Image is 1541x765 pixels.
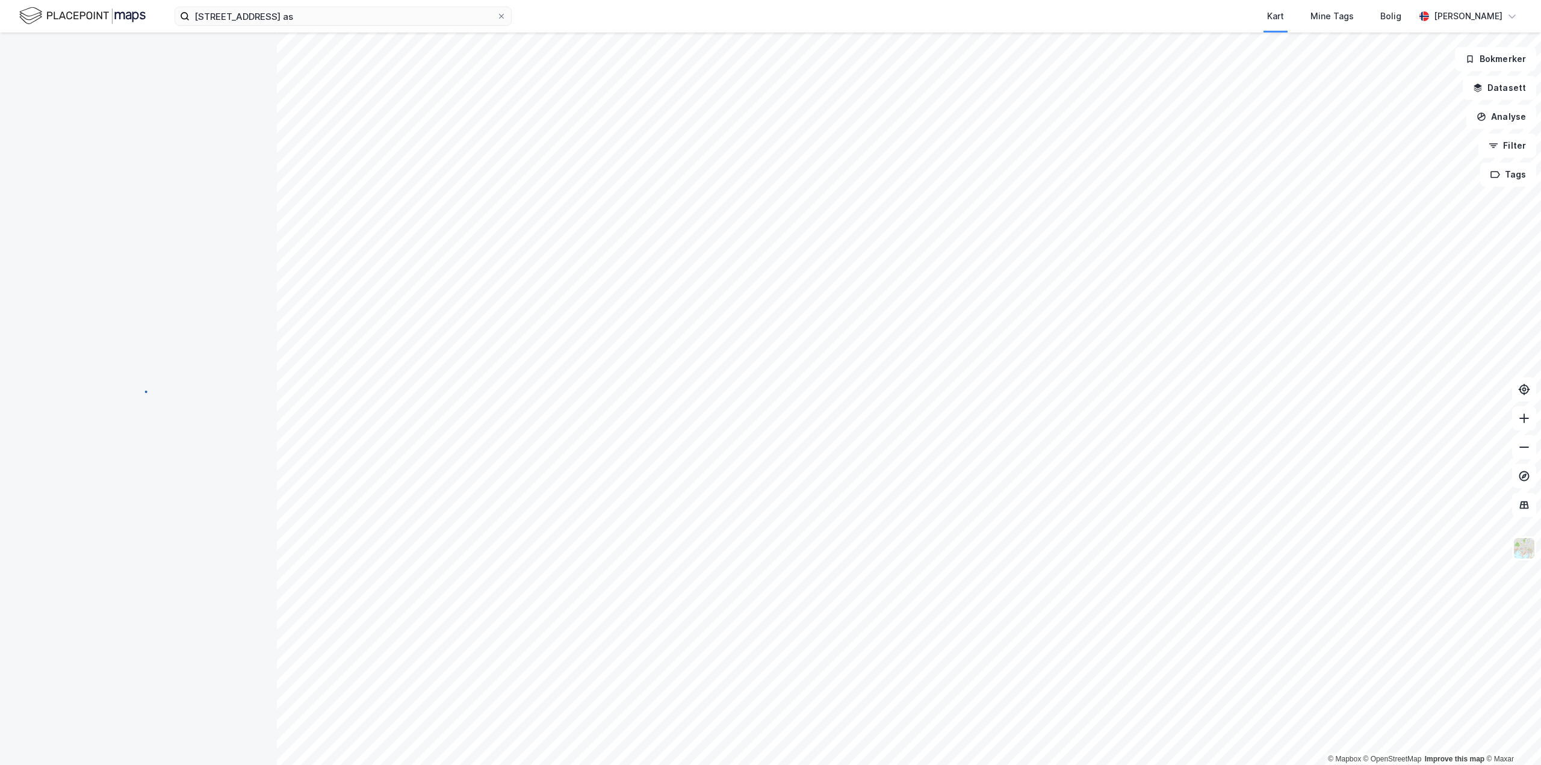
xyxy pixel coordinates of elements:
div: Kontrollprogram for chat [1481,707,1541,765]
img: logo.f888ab2527a4732fd821a326f86c7f29.svg [19,5,146,26]
a: Improve this map [1425,755,1484,763]
button: Bokmerker [1455,47,1536,71]
div: Kart [1267,9,1284,23]
a: OpenStreetMap [1363,755,1422,763]
div: Mine Tags [1310,9,1354,23]
button: Analyse [1466,105,1536,129]
img: spinner.a6d8c91a73a9ac5275cf975e30b51cfb.svg [129,382,148,401]
input: Søk på adresse, matrikkel, gårdeiere, leietakere eller personer [190,7,497,25]
iframe: Chat Widget [1481,707,1541,765]
div: Bolig [1380,9,1401,23]
a: Mapbox [1328,755,1361,763]
img: Z [1513,537,1536,560]
button: Tags [1480,163,1536,187]
div: [PERSON_NAME] [1434,9,1502,23]
button: Filter [1478,134,1536,158]
button: Datasett [1463,76,1536,100]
